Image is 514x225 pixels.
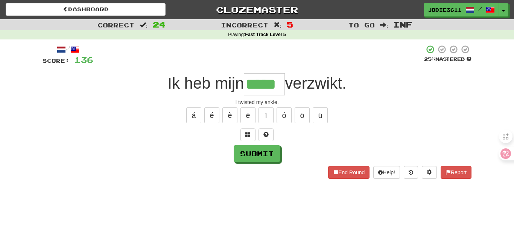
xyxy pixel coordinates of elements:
span: Incorrect [221,21,268,29]
div: Mastered [424,56,471,63]
span: Ik heb mijn [167,74,244,92]
span: : [140,22,148,28]
span: Jodie3611 [428,6,462,13]
button: Report [441,166,471,179]
button: ë [240,107,255,123]
button: ö [295,107,310,123]
button: Switch sentence to multiple choice alt+p [240,128,255,141]
span: 5 [287,20,293,29]
span: : [380,22,388,28]
button: End Round [328,166,370,179]
span: : [274,22,282,28]
button: Help! [373,166,400,179]
button: ü [313,107,328,123]
button: Round history (alt+y) [404,166,418,179]
button: á [186,107,201,123]
span: verzwikt. [285,74,346,92]
span: Inf [393,20,412,29]
span: To go [348,21,375,29]
span: 136 [74,55,93,64]
span: 24 [153,20,166,29]
div: / [43,45,93,54]
a: Jodie3611 / [424,3,499,17]
button: è [222,107,237,123]
button: é [204,107,219,123]
button: Submit [234,145,280,162]
div: I twisted my ankle. [43,98,471,106]
button: ï [259,107,274,123]
span: Score: [43,57,70,64]
span: 25 % [424,56,435,62]
button: ó [277,107,292,123]
span: / [478,6,482,11]
span: Correct [97,21,134,29]
a: Dashboard [6,3,166,16]
a: Clozemaster [177,3,337,16]
button: Single letter hint - you only get 1 per sentence and score half the points! alt+h [259,128,274,141]
strong: Fast Track Level 5 [245,32,286,37]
